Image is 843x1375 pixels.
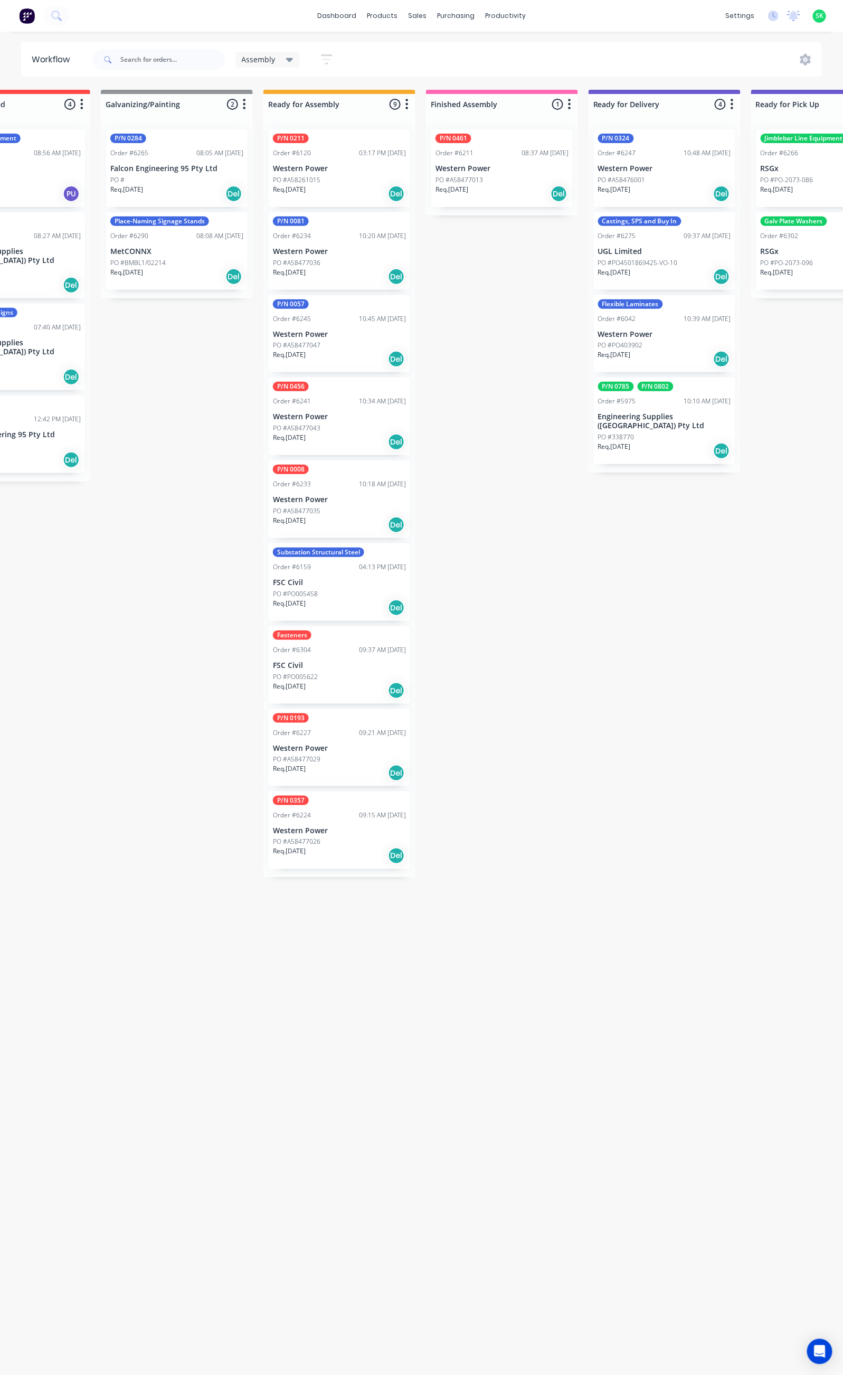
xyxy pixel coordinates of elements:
p: PO #PO4501869425-VO-10 [598,258,678,268]
div: products [362,8,403,24]
div: Galv Plate Washers [761,216,827,226]
div: P/N 0081 [273,216,309,226]
p: PO #PO005458 [273,589,318,599]
div: Del [63,277,80,294]
div: Del [388,268,405,285]
div: 10:48 AM [DATE] [684,148,731,158]
div: Del [388,599,405,616]
div: P/N 0456Order #624110:34 AM [DATE]Western PowerPO #A58477043Req.[DATE]Del [269,378,410,455]
div: Del [225,185,242,202]
div: Order #6247 [598,148,636,158]
p: PO #A58476001 [598,175,646,185]
p: Req. [DATE] [273,599,306,608]
div: P/N 0211Order #612003:17 PM [DATE]Western PowerPO #A58261015Req.[DATE]Del [269,129,410,207]
div: Del [551,185,567,202]
div: Del [388,516,405,533]
p: Western Power [273,412,406,421]
div: P/N 0008Order #623310:18 AM [DATE]Western PowerPO #A58477035Req.[DATE]Del [269,460,410,538]
p: Western Power [273,744,406,753]
div: P/N 0785 [598,382,634,391]
div: FastenersOrder #630409:37 AM [DATE]FSC CivilPO #PO005622Req.[DATE]Del [269,626,410,704]
p: Falcon Engineering 95 Pty Ltd [110,164,243,173]
div: Castings, SPS and Buy InOrder #627509:37 AM [DATE]UGL LimitedPO #PO4501869425-VO-10Req.[DATE]Del [594,212,735,290]
p: PO #A58477035 [273,506,320,516]
div: Order #6265 [110,148,148,158]
p: Req. [DATE] [273,350,306,360]
div: 07:40 AM [DATE] [34,323,81,332]
p: PO #PO403902 [598,341,643,350]
div: Del [388,682,405,699]
p: Western Power [273,164,406,173]
div: Order #5975 [598,397,636,406]
div: Order #6241 [273,397,311,406]
div: 10:34 AM [DATE] [359,397,406,406]
p: Western Power [273,495,406,504]
div: P/N 0193 [273,713,309,723]
p: Western Power [435,164,569,173]
div: 09:37 AM [DATE] [684,231,731,241]
div: 09:15 AM [DATE] [359,811,406,820]
div: Castings, SPS and Buy In [598,216,681,226]
div: Workflow [32,53,75,66]
p: PO #A58477043 [273,423,320,433]
div: 12:42 PM [DATE] [34,415,81,424]
div: Order #6233 [273,479,311,489]
p: PO # [110,175,125,185]
div: 08:27 AM [DATE] [34,231,81,241]
div: Del [713,185,730,202]
p: Western Power [598,330,731,339]
div: PU [63,185,80,202]
div: Del [388,351,405,368]
p: FSC Civil [273,661,406,670]
p: Req. [DATE] [761,268,793,277]
div: P/N 0802 [638,382,674,391]
p: Req. [DATE] [273,764,306,774]
div: Del [63,369,80,385]
div: 03:17 PM [DATE] [359,148,406,158]
div: P/N 0057 [273,299,309,309]
p: Req. [DATE] [273,682,306,691]
div: purchasing [432,8,480,24]
div: Del [63,451,80,468]
div: Order #6266 [761,148,799,158]
div: Flexible Laminates [598,299,663,309]
div: Order #6042 [598,314,636,324]
div: P/N 0193Order #622709:21 AM [DATE]Western PowerPO #A58477029Req.[DATE]Del [269,709,410,787]
div: P/N 0357Order #622409:15 AM [DATE]Western PowerPO #A58477026Req.[DATE]Del [269,792,410,869]
p: PO #A58261015 [273,175,320,185]
div: 10:18 AM [DATE] [359,479,406,489]
div: 08:05 AM [DATE] [196,148,243,158]
p: PO #A58477013 [435,175,483,185]
p: Req. [DATE] [273,268,306,277]
div: 09:21 AM [DATE] [359,728,406,738]
div: Order #6304 [273,645,311,655]
div: settings [720,8,760,24]
p: PO #A58477026 [273,837,320,847]
div: 10:39 AM [DATE] [684,314,731,324]
div: Del [713,442,730,459]
span: SK [816,11,823,21]
div: Order #6290 [110,231,148,241]
span: Assembly [242,54,276,65]
p: PO #338770 [598,432,634,442]
p: Western Power [273,826,406,835]
div: P/N 0284Order #626508:05 AM [DATE]Falcon Engineering 95 Pty LtdPO #Req.[DATE]Del [106,129,248,207]
div: Flexible LaminatesOrder #604210:39 AM [DATE]Western PowerPO #PO403902Req.[DATE]Del [594,295,735,373]
div: P/N 0785P/N 0802Order #597510:10 AM [DATE]Engineering Supplies ([GEOGRAPHIC_DATA]) Pty LtdPO #338... [594,378,735,464]
div: productivity [480,8,531,24]
div: 08:56 AM [DATE] [34,148,81,158]
p: Req. [DATE] [598,185,631,194]
img: Factory [19,8,35,24]
div: Order #6275 [598,231,636,241]
div: Substation Structural Steel [273,548,364,557]
div: Order #6159 [273,562,311,572]
p: PO #PO-2073-096 [761,258,813,268]
p: PO #A58477029 [273,755,320,764]
div: P/N 0284 [110,134,146,143]
div: Place-Naming Signage StandsOrder #629008:08 AM [DATE]MetCONNXPO #BMBL1/02214Req.[DATE]Del [106,212,248,290]
div: Fasteners [273,630,311,640]
p: Req. [DATE] [598,350,631,360]
p: Req. [DATE] [110,185,143,194]
p: PO #A58477036 [273,258,320,268]
p: PO #BMBL1/02214 [110,258,166,268]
